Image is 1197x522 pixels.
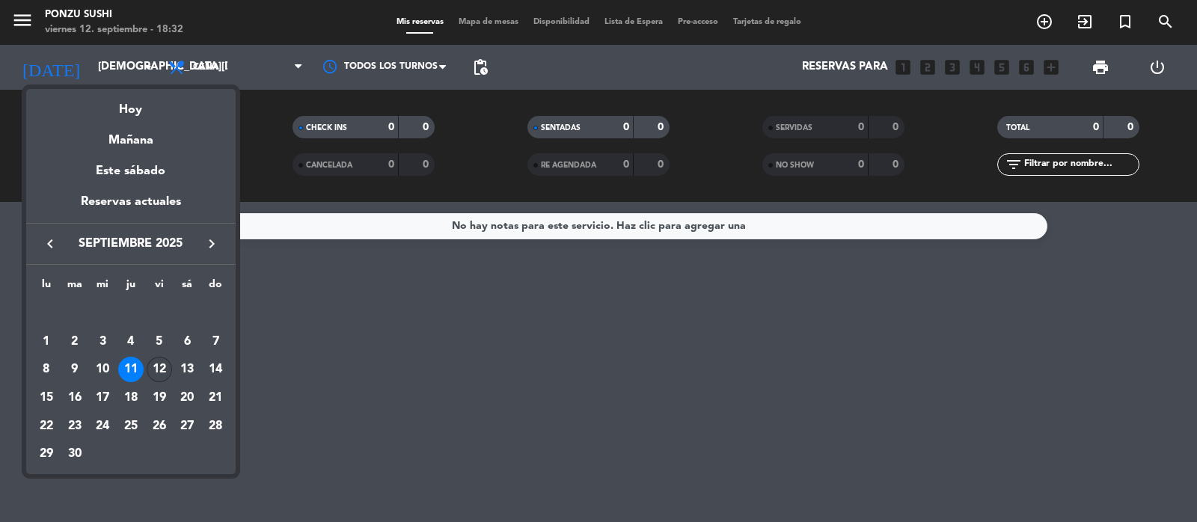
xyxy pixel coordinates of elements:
[201,356,230,384] td: 14 de septiembre de 2025
[147,414,172,439] div: 26
[64,234,198,254] span: septiembre 2025
[90,385,115,411] div: 17
[147,329,172,354] div: 5
[32,299,230,328] td: SEP.
[203,414,228,439] div: 28
[203,357,228,382] div: 14
[61,412,89,440] td: 23 de septiembre de 2025
[32,440,61,469] td: 29 de septiembre de 2025
[117,328,145,356] td: 4 de septiembre de 2025
[90,357,115,382] div: 10
[118,414,144,439] div: 25
[61,276,89,299] th: martes
[147,357,172,382] div: 12
[88,412,117,440] td: 24 de septiembre de 2025
[62,414,88,439] div: 23
[174,357,200,382] div: 13
[62,441,88,467] div: 30
[145,384,174,412] td: 19 de septiembre de 2025
[34,441,59,467] div: 29
[62,357,88,382] div: 9
[62,329,88,354] div: 2
[201,328,230,356] td: 7 de septiembre de 2025
[88,384,117,412] td: 17 de septiembre de 2025
[26,192,236,223] div: Reservas actuales
[117,276,145,299] th: jueves
[32,412,61,440] td: 22 de septiembre de 2025
[145,412,174,440] td: 26 de septiembre de 2025
[145,328,174,356] td: 5 de septiembre de 2025
[174,414,200,439] div: 27
[61,440,89,469] td: 30 de septiembre de 2025
[203,235,221,253] i: keyboard_arrow_right
[61,356,89,384] td: 9 de septiembre de 2025
[37,234,64,254] button: keyboard_arrow_left
[117,384,145,412] td: 18 de septiembre de 2025
[174,412,202,440] td: 27 de septiembre de 2025
[174,276,202,299] th: sábado
[174,329,200,354] div: 6
[118,329,144,354] div: 4
[201,276,230,299] th: domingo
[32,276,61,299] th: lunes
[34,385,59,411] div: 15
[26,89,236,120] div: Hoy
[203,329,228,354] div: 7
[174,328,202,356] td: 6 de septiembre de 2025
[26,150,236,192] div: Este sábado
[117,356,145,384] td: 11 de septiembre de 2025
[198,234,225,254] button: keyboard_arrow_right
[201,412,230,440] td: 28 de septiembre de 2025
[90,329,115,354] div: 3
[145,276,174,299] th: viernes
[201,384,230,412] td: 21 de septiembre de 2025
[26,120,236,150] div: Mañana
[61,328,89,356] td: 2 de septiembre de 2025
[32,328,61,356] td: 1 de septiembre de 2025
[62,385,88,411] div: 16
[34,329,59,354] div: 1
[118,385,144,411] div: 18
[174,385,200,411] div: 20
[41,235,59,253] i: keyboard_arrow_left
[34,414,59,439] div: 22
[90,414,115,439] div: 24
[117,412,145,440] td: 25 de septiembre de 2025
[32,356,61,384] td: 8 de septiembre de 2025
[88,356,117,384] td: 10 de septiembre de 2025
[34,357,59,382] div: 8
[203,385,228,411] div: 21
[118,357,144,382] div: 11
[174,356,202,384] td: 13 de septiembre de 2025
[88,328,117,356] td: 3 de septiembre de 2025
[174,384,202,412] td: 20 de septiembre de 2025
[145,356,174,384] td: 12 de septiembre de 2025
[32,384,61,412] td: 15 de septiembre de 2025
[88,276,117,299] th: miércoles
[61,384,89,412] td: 16 de septiembre de 2025
[147,385,172,411] div: 19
